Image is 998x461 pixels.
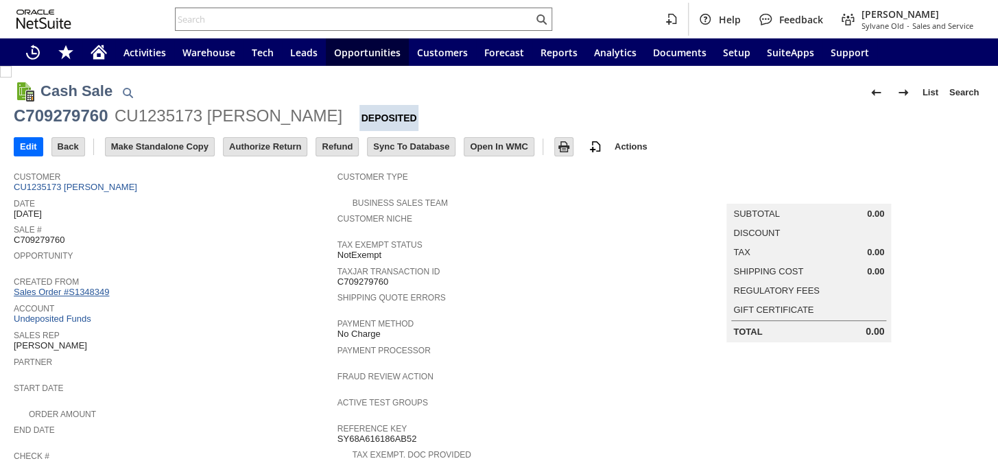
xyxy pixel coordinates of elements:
[484,46,524,59] span: Forecast
[912,21,973,31] span: Sales and Service
[337,398,428,407] a: Active Test Groups
[14,451,49,461] a: Check #
[82,38,115,66] a: Home
[14,277,79,287] a: Created From
[14,304,54,314] a: Account
[337,267,440,276] a: TaxJar Transaction ID
[14,314,91,324] a: Undeposited Funds
[14,425,55,435] a: End Date
[831,46,869,59] span: Support
[49,38,82,66] div: Shortcuts
[532,38,586,66] a: Reports
[14,331,60,340] a: Sales Rep
[540,46,578,59] span: Reports
[359,105,419,131] div: Deposited
[337,240,423,250] a: Tax Exempt Status
[16,38,49,66] a: Recent Records
[464,138,534,156] input: Open In WMC
[337,346,431,355] a: Payment Processor
[14,235,64,246] span: C709279760
[822,38,877,66] a: Support
[653,46,706,59] span: Documents
[862,21,904,31] span: Sylvane Old
[733,209,779,219] a: Subtotal
[91,44,107,60] svg: Home
[123,46,166,59] span: Activities
[14,251,73,261] a: Opportunity
[14,357,52,367] a: Partner
[867,247,884,258] span: 0.00
[733,228,780,238] a: Discount
[29,410,96,419] a: Order Amount
[733,327,762,337] a: Total
[337,293,446,303] a: Shipping Quote Errors
[337,424,407,434] a: Reference Key
[337,276,388,287] span: C709279760
[282,38,326,66] a: Leads
[176,11,533,27] input: Search
[409,38,476,66] a: Customers
[353,450,471,460] a: Tax Exempt. Doc Provided
[25,44,41,60] svg: Recent Records
[337,329,381,340] span: No Charge
[337,319,414,329] a: Payment Method
[14,138,43,156] input: Edit
[337,214,412,224] a: Customer Niche
[594,46,637,59] span: Analytics
[733,305,813,315] a: Gift Certificate
[174,38,243,66] a: Warehouse
[52,138,84,156] input: Back
[917,82,944,104] a: List
[16,10,71,29] svg: logo
[182,46,235,59] span: Warehouse
[767,46,814,59] span: SuiteApps
[14,225,42,235] a: Sale #
[733,266,803,276] a: Shipping Cost
[866,326,884,338] span: 0.00
[733,247,750,257] a: Tax
[759,38,822,66] a: SuiteApps
[337,250,381,261] span: NotExempt
[715,38,759,66] a: Setup
[862,8,973,21] span: [PERSON_NAME]
[895,84,912,101] img: Next
[726,182,891,204] caption: Summary
[337,172,408,182] a: Customer Type
[290,46,318,59] span: Leads
[119,84,136,101] img: Quick Find
[867,266,884,277] span: 0.00
[14,383,63,393] a: Start Date
[243,38,282,66] a: Tech
[867,209,884,220] span: 0.00
[645,38,715,66] a: Documents
[115,105,342,127] div: CU1235173 [PERSON_NAME]
[252,46,274,59] span: Tech
[723,46,750,59] span: Setup
[14,199,35,209] a: Date
[224,138,307,156] input: Authorize Return
[14,340,87,351] span: [PERSON_NAME]
[868,84,884,101] img: Previous
[533,11,549,27] svg: Search
[14,287,112,297] a: Sales Order #S1348349
[106,138,214,156] input: Make Standalone Copy
[555,138,573,156] input: Print
[40,80,112,102] h1: Cash Sale
[586,38,645,66] a: Analytics
[733,285,819,296] a: Regulatory Fees
[944,82,984,104] a: Search
[316,138,358,156] input: Refund
[337,434,417,445] span: SY68A616186AB52
[14,172,60,182] a: Customer
[556,139,572,155] img: Print
[334,46,401,59] span: Opportunities
[609,141,653,152] a: Actions
[587,139,604,155] img: add-record.svg
[417,46,468,59] span: Customers
[779,13,823,26] span: Feedback
[337,372,433,381] a: Fraud Review Action
[14,182,141,192] a: CU1235173 [PERSON_NAME]
[476,38,532,66] a: Forecast
[326,38,409,66] a: Opportunities
[115,38,174,66] a: Activities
